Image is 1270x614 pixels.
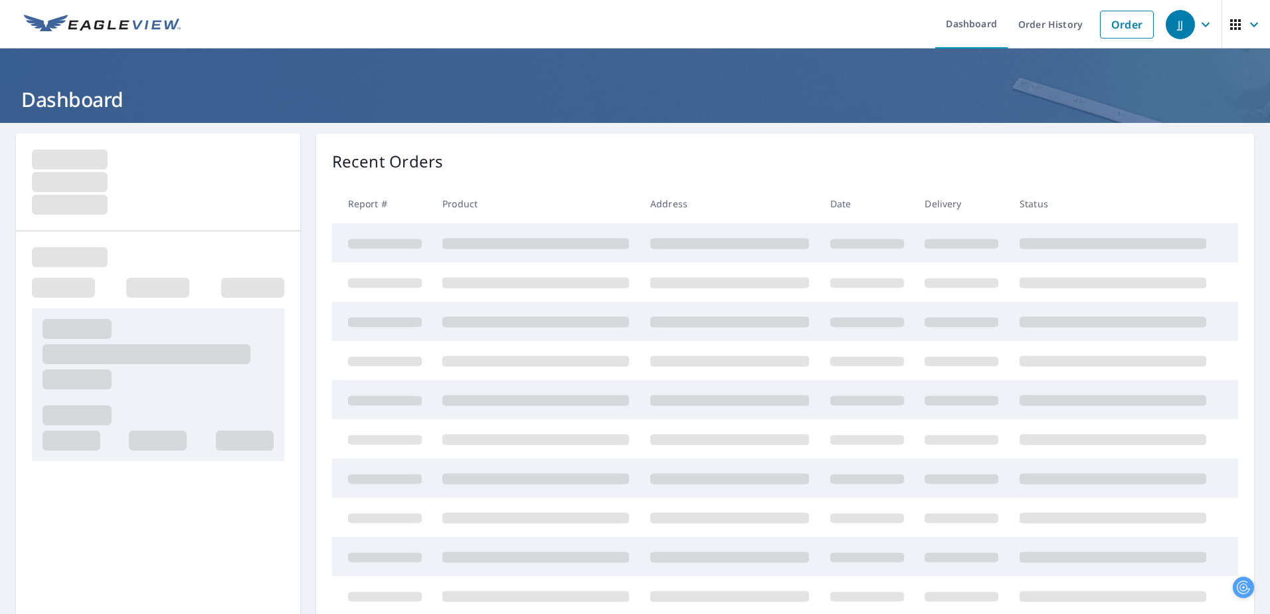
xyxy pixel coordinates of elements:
div: JJ [1166,10,1195,39]
th: Status [1009,184,1217,223]
th: Product [432,184,640,223]
th: Date [820,184,915,223]
th: Delivery [914,184,1009,223]
p: Recent Orders [332,150,444,173]
img: EV Logo [24,15,181,35]
th: Report # [332,184,432,223]
h1: Dashboard [16,86,1254,113]
a: Order [1100,11,1154,39]
th: Address [640,184,820,223]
